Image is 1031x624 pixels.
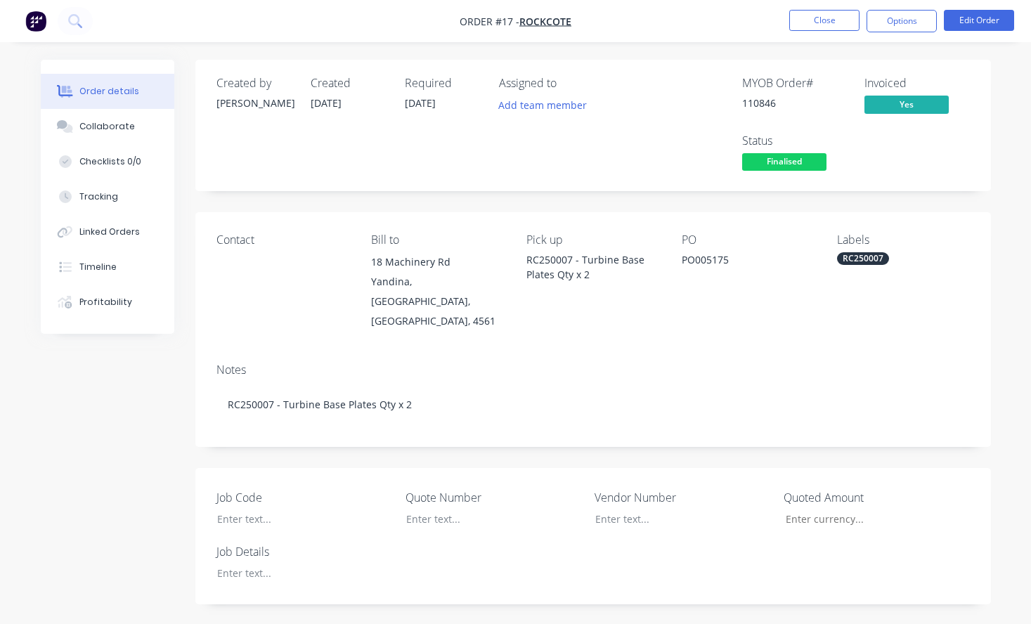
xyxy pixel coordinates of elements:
[25,11,46,32] img: Factory
[79,296,132,308] div: Profitability
[216,77,294,90] div: Created by
[526,233,659,247] div: Pick up
[79,226,140,238] div: Linked Orders
[371,252,504,331] div: 18 Machinery RdYandina, [GEOGRAPHIC_DATA], [GEOGRAPHIC_DATA], 4561
[41,74,174,109] button: Order details
[41,144,174,179] button: Checklists 0/0
[864,77,970,90] div: Invoiced
[789,10,860,31] button: Close
[682,233,815,247] div: PO
[216,383,970,426] div: RC250007 - Turbine Base Plates Qty x 2
[405,96,436,110] span: [DATE]
[595,489,770,506] label: Vendor Number
[79,261,117,273] div: Timeline
[784,489,959,506] label: Quoted Amount
[216,543,392,560] label: Job Details
[216,489,392,506] label: Job Code
[742,134,848,148] div: Status
[499,96,595,115] button: Add team member
[526,252,659,282] div: RC250007 - Turbine Base Plates Qty x 2
[41,249,174,285] button: Timeline
[742,77,848,90] div: MYOB Order #
[742,153,826,171] span: Finalised
[460,15,519,28] span: Order #17 -
[864,96,949,113] span: Yes
[311,96,342,110] span: [DATE]
[371,252,504,272] div: 18 Machinery Rd
[79,120,135,133] div: Collaborate
[405,77,482,90] div: Required
[519,15,571,28] a: ROCKCOTE
[499,77,640,90] div: Assigned to
[406,489,581,506] label: Quote Number
[216,96,294,110] div: [PERSON_NAME]
[944,10,1014,31] button: Edit Order
[867,10,937,32] button: Options
[742,153,826,174] button: Finalised
[742,96,848,110] div: 110846
[41,179,174,214] button: Tracking
[837,252,889,265] div: RC250007
[79,85,139,98] div: Order details
[774,509,959,530] input: Enter currency...
[371,233,504,247] div: Bill to
[491,96,594,115] button: Add team member
[79,190,118,203] div: Tracking
[79,155,141,168] div: Checklists 0/0
[682,252,815,272] div: PO005175
[41,214,174,249] button: Linked Orders
[216,363,970,377] div: Notes
[837,233,970,247] div: Labels
[41,109,174,144] button: Collaborate
[41,285,174,320] button: Profitability
[311,77,388,90] div: Created
[216,233,349,247] div: Contact
[371,272,504,331] div: Yandina, [GEOGRAPHIC_DATA], [GEOGRAPHIC_DATA], 4561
